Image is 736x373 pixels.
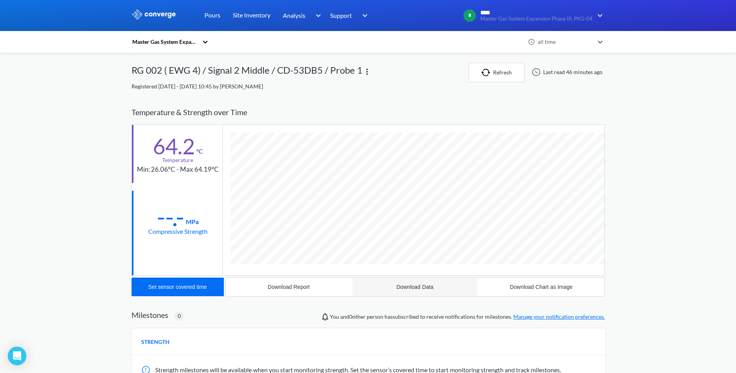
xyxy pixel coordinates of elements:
[536,38,594,46] div: all time
[513,313,605,320] a: Manage your notification preferences.
[478,278,604,296] button: Download Chart as Image
[137,164,219,175] div: Min: 26.06°C - Max 64.19°C
[357,11,370,20] img: downArrow.svg
[132,278,224,296] button: Set sensor covered time
[352,278,478,296] button: Download Data
[510,284,573,290] div: Download Chart as Image
[349,313,365,320] span: 0 other
[320,312,330,321] img: notifications-icon.svg
[132,100,605,124] div: Temperature & Strength over Time
[310,11,323,20] img: downArrow.svg
[469,63,525,82] button: Refresh
[481,69,493,76] img: icon-refresh.svg
[528,38,535,45] img: icon-clock.svg
[132,9,177,19] img: logo_ewhite.svg
[148,226,208,236] div: Compressive Strength
[362,67,372,76] img: more.svg
[141,338,170,346] span: STRENGTH
[148,284,207,290] div: Set sensor covered time
[178,312,181,320] span: 0
[132,63,362,82] div: RG 002 ( EWG 4) / Signal 2 Middle / CD-53DB5 / Probe 1
[268,284,310,290] div: Download Report
[528,67,605,77] div: Last read 46 minutes ago
[8,347,26,365] div: Open Intercom Messenger
[480,16,592,22] span: Master Gas System Expansion Phase III, PKG-04
[226,278,352,296] button: Download Report
[132,83,263,90] span: Registered [DATE] - [DATE] 10:45 by [PERSON_NAME]
[157,207,184,226] div: --.-
[330,10,352,20] span: Support
[283,10,305,20] span: Analysis
[592,11,605,20] img: downArrow.svg
[162,156,193,164] div: Temperature
[397,284,434,290] div: Download Data
[132,310,168,319] h2: Milestones
[153,136,195,156] div: 64.2
[330,313,605,321] span: You and person has subscribed to receive notifications for milestones.
[132,38,198,46] div: Master Gas System Expansion Phase III, PKG-04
